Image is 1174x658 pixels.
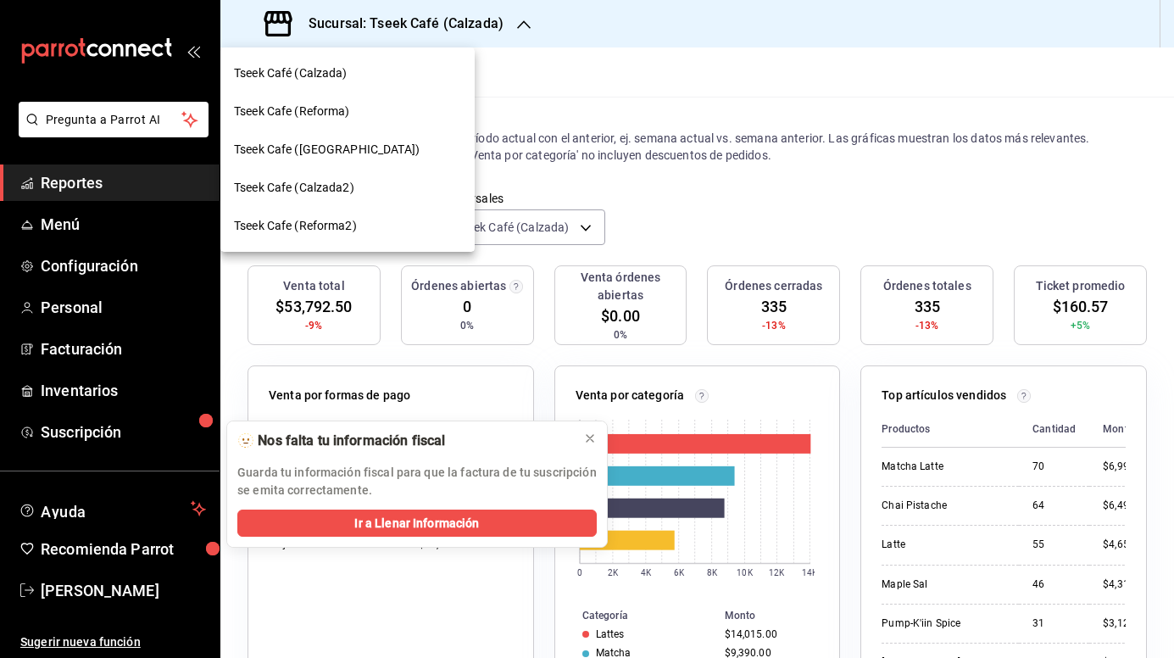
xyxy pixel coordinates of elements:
span: Tseek Cafe (Reforma) [234,103,350,120]
div: 🫥 Nos falta tu información fiscal [237,432,570,450]
span: Tseek Cafe (Calzada2) [234,179,354,197]
p: Guarda tu información fiscal para que la factura de tu suscripción se emita correctamente. [237,464,597,499]
div: Tseek Cafe (Reforma2) [220,207,475,245]
div: Tseek Café (Calzada) [220,54,475,92]
div: Tseek Cafe (Reforma) [220,92,475,131]
span: Tseek Café (Calzada) [234,64,348,82]
span: Tseek Cafe ([GEOGRAPHIC_DATA]) [234,141,420,159]
div: Tseek Cafe (Calzada2) [220,169,475,207]
div: Tseek Cafe ([GEOGRAPHIC_DATA]) [220,131,475,169]
span: Ir a Llenar Información [354,515,479,533]
span: Tseek Cafe (Reforma2) [234,217,357,235]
